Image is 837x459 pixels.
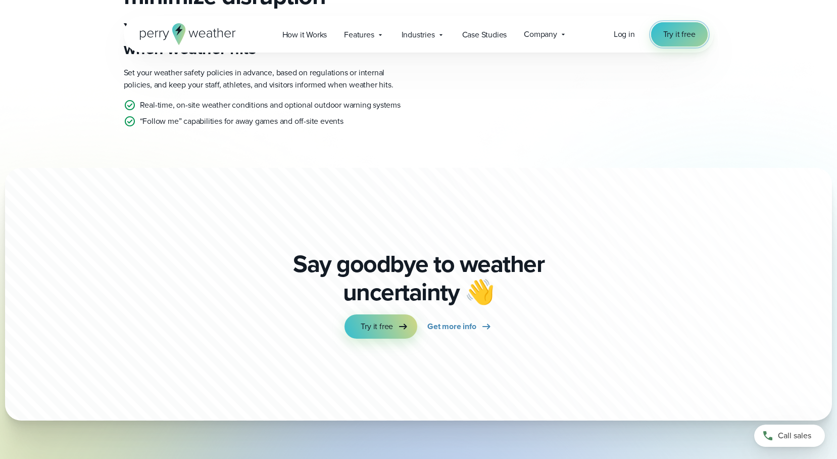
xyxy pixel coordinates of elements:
[124,18,411,59] h3: Your staff knows exactly what to do when weather hits
[140,115,343,127] p: “Follow me” capabilities for away games and off-site events
[344,314,417,339] a: Try it free
[462,29,507,41] span: Case Studies
[754,425,825,447] a: Call sales
[282,29,327,41] span: How it Works
[274,24,336,45] a: How it Works
[663,28,696,40] span: Try it free
[651,22,708,47] a: Try it free
[140,99,401,111] p: Real-time, on-site weather conditions and optional outdoor warning systems
[289,250,548,306] p: Say goodbye to weather uncertainty 👋
[524,28,557,40] span: Company
[614,28,635,40] a: Log in
[361,320,393,333] span: Try it free
[778,430,811,442] span: Call sales
[402,29,435,41] span: Industries
[124,67,393,90] span: Set your weather safety policies in advance, based on regulations or internal policies, and keep ...
[344,29,374,41] span: Features
[427,314,492,339] a: Get more info
[454,24,516,45] a: Case Studies
[427,320,476,333] span: Get more info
